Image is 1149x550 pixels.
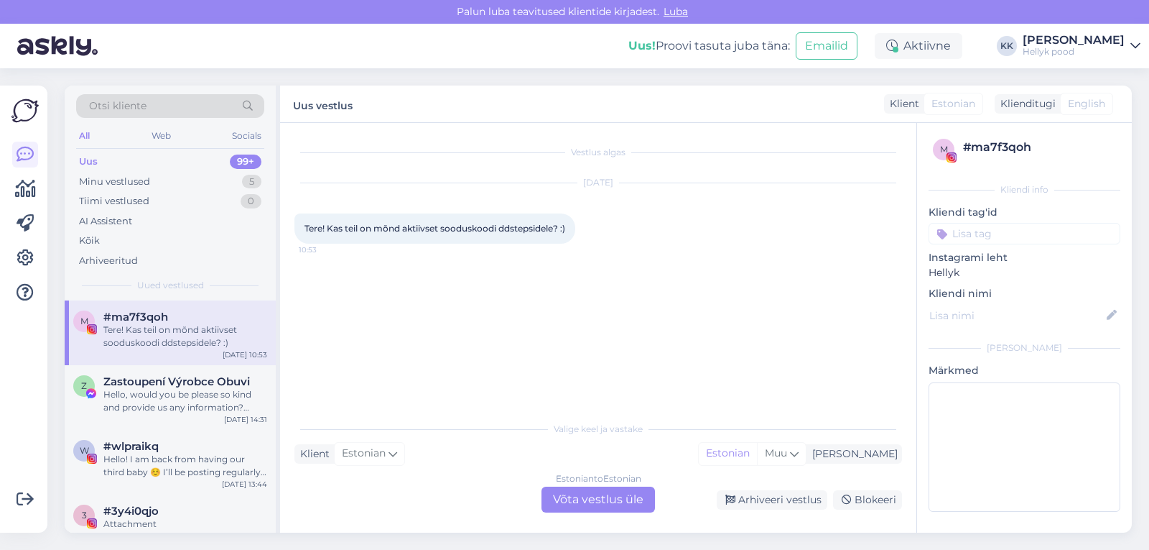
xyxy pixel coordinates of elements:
[929,265,1120,280] p: Hellyk
[149,127,174,145] div: Web
[89,98,146,114] span: Otsi kliente
[223,531,267,541] div: [DATE] 11:04
[241,194,261,208] div: 0
[103,440,159,453] span: #wlpraikq
[628,37,790,55] div: Proovi tasuta juba täna:
[79,214,132,229] div: AI Assistent
[299,244,353,255] span: 10:53
[79,194,149,208] div: Tiimi vestlused
[997,36,1017,56] div: KK
[628,39,656,52] b: Uus!
[806,446,898,462] div: [PERSON_NAME]
[931,96,975,111] span: Estonian
[929,342,1120,354] div: [PERSON_NAME]
[230,155,261,169] div: 99+
[556,472,641,485] div: Estonian to Estonian
[103,518,267,531] div: Attachment
[929,363,1120,378] p: Märkmed
[80,445,89,456] span: w
[875,33,962,59] div: Aktiivne
[929,286,1120,301] p: Kliendi nimi
[242,175,261,189] div: 5
[103,311,168,324] span: #ma7f3qoh
[304,223,565,234] span: Tere! Kas teil on mõnd aktiivset sooduskoodi ddstepsidele? :)
[995,96,1056,111] div: Klienditugi
[103,375,250,388] span: Zastoupení Výrobce Obuvi
[833,490,902,510] div: Blokeeri
[103,324,267,349] div: Tere! Kas teil on mõnd aktiivset sooduskoodi ddstepsidele? :)
[294,176,902,189] div: [DATE]
[717,490,827,510] div: Arhiveeri vestlus
[1023,35,1125,46] div: [PERSON_NAME]
[1023,46,1125,58] div: Hellyk pood
[929,308,1104,324] input: Lisa nimi
[80,316,88,326] span: m
[76,127,93,145] div: All
[294,423,902,436] div: Valige keel ja vastake
[342,446,386,462] span: Estonian
[81,380,87,391] span: Z
[79,155,98,169] div: Uus
[929,223,1120,244] input: Lisa tag
[103,388,267,414] div: Hello, would you be please so kind and provide us any information? Thank you!
[1068,96,1105,111] span: English
[963,139,1116,156] div: # ma7f3qoh
[294,146,902,159] div: Vestlus algas
[1023,35,1140,58] a: [PERSON_NAME]Hellyk pood
[79,175,150,189] div: Minu vestlused
[11,97,39,124] img: Askly Logo
[79,234,100,248] div: Kõik
[229,127,264,145] div: Socials
[103,453,267,479] div: Hello! I am back from having our third baby ☺️ I’ll be posting regularly again and I am open to m...
[929,250,1120,265] p: Instagrami leht
[699,443,757,464] div: Estonian
[224,414,267,425] div: [DATE] 14:31
[929,205,1120,220] p: Kliendi tag'id
[82,510,87,521] span: 3
[293,94,353,114] label: Uus vestlus
[796,32,857,60] button: Emailid
[659,5,692,18] span: Luba
[940,144,948,155] span: m
[541,487,655,513] div: Võta vestlus üle
[929,183,1120,196] div: Kliendi info
[137,279,204,292] span: Uued vestlused
[79,254,138,268] div: Arhiveeritud
[103,505,159,518] span: #3y4i0qjo
[222,479,267,490] div: [DATE] 13:44
[884,96,919,111] div: Klient
[294,446,330,462] div: Klient
[223,349,267,360] div: [DATE] 10:53
[765,446,787,459] span: Muu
